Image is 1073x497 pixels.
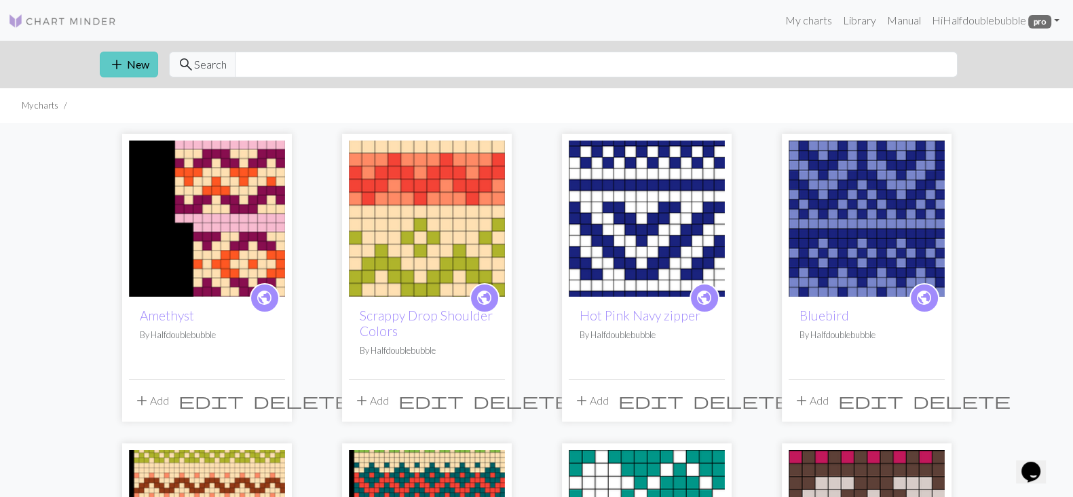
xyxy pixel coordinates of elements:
[1028,15,1051,29] span: pro
[129,141,285,297] img: Amethyst
[799,308,849,323] a: Bluebird
[178,391,244,410] span: edit
[134,391,150,410] span: add
[178,392,244,409] i: Edit
[693,391,791,410] span: delete
[569,388,614,413] button: Add
[793,391,810,410] span: add
[140,308,194,323] a: Amethyst
[618,392,683,409] i: Edit
[916,284,933,312] i: public
[473,391,571,410] span: delete
[470,283,500,313] a: public
[618,391,683,410] span: edit
[8,13,117,29] img: Logo
[789,388,833,413] button: Add
[140,329,274,342] p: By Halfdoublebubble
[1016,443,1059,483] iframe: chat widget
[354,391,370,410] span: add
[178,55,194,74] span: search
[580,329,714,342] p: By Halfdoublebubble
[690,283,719,313] a: public
[916,287,933,308] span: public
[22,99,58,112] li: My charts
[926,7,1065,34] a: HiHalfdoublebubble pro
[174,388,248,413] button: Edit
[398,391,464,410] span: edit
[573,391,590,410] span: add
[780,7,837,34] a: My charts
[838,391,903,410] span: edit
[614,388,688,413] button: Edit
[833,388,908,413] button: Edit
[256,287,273,308] span: public
[349,141,505,297] img: Scrappy Drop Shoulder Colors
[248,388,356,413] button: Delete
[468,388,576,413] button: Delete
[129,388,174,413] button: Add
[838,392,903,409] i: Edit
[696,287,713,308] span: public
[909,283,939,313] a: public
[476,284,493,312] i: public
[882,7,926,34] a: Manual
[100,52,158,77] button: New
[129,210,285,223] a: Amethyst
[360,344,494,357] p: By Halfdoublebubble
[360,308,493,339] a: Scrappy Drop Shoulder Colors
[194,56,227,73] span: Search
[688,388,795,413] button: Delete
[789,141,945,297] img: Bluebird
[256,284,273,312] i: public
[908,388,1015,413] button: Delete
[394,388,468,413] button: Edit
[799,329,934,342] p: By Halfdoublebubble
[696,284,713,312] i: public
[569,141,725,297] img: Hot Pink Navy zipper
[349,388,394,413] button: Add
[913,391,1011,410] span: delete
[109,55,125,74] span: add
[250,283,280,313] a: public
[253,391,351,410] span: delete
[569,210,725,223] a: Hot Pink Navy zipper
[476,287,493,308] span: public
[349,210,505,223] a: Scrappy Drop Shoulder Colors
[580,308,700,323] a: Hot Pink Navy zipper
[789,210,945,223] a: Bluebird
[398,392,464,409] i: Edit
[837,7,882,34] a: Library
